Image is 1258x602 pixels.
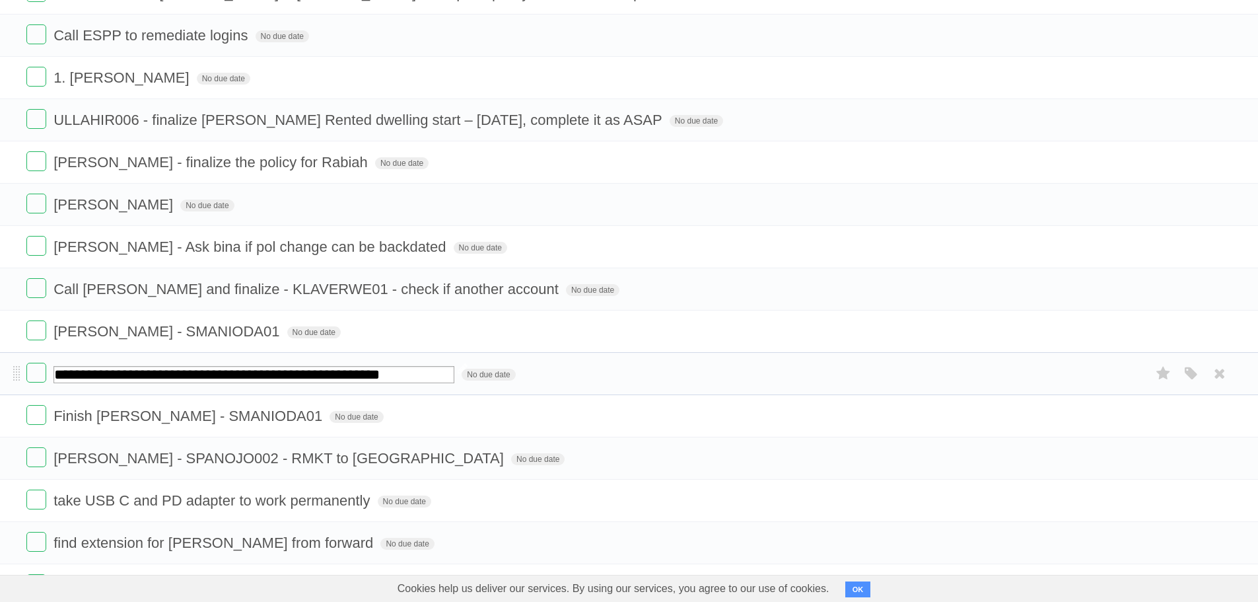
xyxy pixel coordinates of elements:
[26,574,46,594] label: Done
[454,242,507,254] span: No due date
[53,492,373,509] span: take USB C and PD adapter to work permanently
[670,115,723,127] span: No due date
[26,532,46,552] label: Done
[53,154,371,170] span: [PERSON_NAME] - finalize the policy for Rabiah
[53,281,562,297] span: Call [PERSON_NAME] and finalize - KLAVERWE01 - check if another account
[53,323,283,340] span: [PERSON_NAME] - SMANIODA01
[566,284,619,296] span: No due date
[53,450,507,467] span: [PERSON_NAME] - SPANOJO002 - RMKT to [GEOGRAPHIC_DATA]
[384,576,843,602] span: Cookies help us deliver our services. By using our services, you agree to our use of cookies.
[26,24,46,44] label: Done
[53,239,449,255] span: [PERSON_NAME] - Ask bina if pol change can be backdated
[26,447,46,467] label: Done
[53,27,251,44] span: Call ESPP to remediate logins
[26,490,46,509] label: Done
[53,69,192,86] span: 1. [PERSON_NAME]
[197,73,250,85] span: No due date
[380,538,434,550] span: No due date
[53,196,176,213] span: [PERSON_NAME]
[26,194,46,213] label: Done
[26,151,46,171] label: Done
[375,157,429,169] span: No due date
[330,411,383,423] span: No due date
[26,405,46,425] label: Done
[26,236,46,256] label: Done
[511,453,565,465] span: No due date
[26,278,46,298] label: Done
[256,30,309,42] span: No due date
[378,496,431,508] span: No due date
[180,200,234,211] span: No due date
[1151,363,1176,385] label: Star task
[53,535,376,551] span: find extension for [PERSON_NAME] from forward
[462,369,515,381] span: No due date
[26,320,46,340] label: Done
[26,67,46,87] label: Done
[287,326,341,338] span: No due date
[53,408,326,424] span: Finish [PERSON_NAME] - SMANIODA01
[53,112,666,128] span: ULLAHIR006 - finalize [PERSON_NAME] Rented dwelling start – [DATE], complete it as ASAP
[845,582,871,597] button: OK
[26,109,46,129] label: Done
[26,363,46,383] label: Done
